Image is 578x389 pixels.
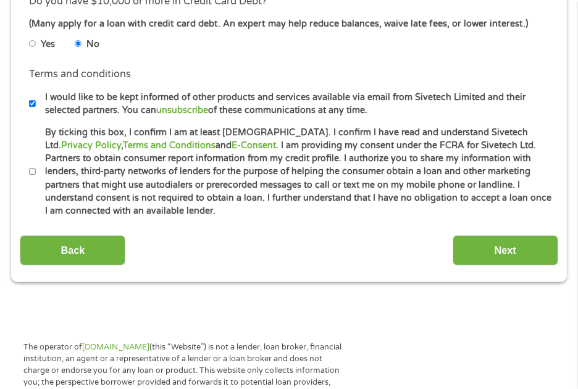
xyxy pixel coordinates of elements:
input: Back [20,235,125,266]
a: [DOMAIN_NAME] [82,342,149,352]
label: By ticking this box, I confirm I am at least [DEMOGRAPHIC_DATA]. I confirm I have read and unders... [36,126,555,218]
a: Terms and Conditions [123,140,216,151]
div: (Many apply for a loan with credit card debt. An expert may help reduce balances, waive late fees... [29,17,549,31]
a: unsubscribe [156,105,208,115]
input: Next [453,235,558,266]
a: Privacy Policy [61,140,121,151]
label: Yes [41,38,55,51]
a: E-Consent [232,140,276,151]
label: I would like to be kept informed of other products and services available via email from Sivetech... [36,91,555,117]
label: No [86,38,99,51]
label: Terms and conditions [29,68,131,81]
